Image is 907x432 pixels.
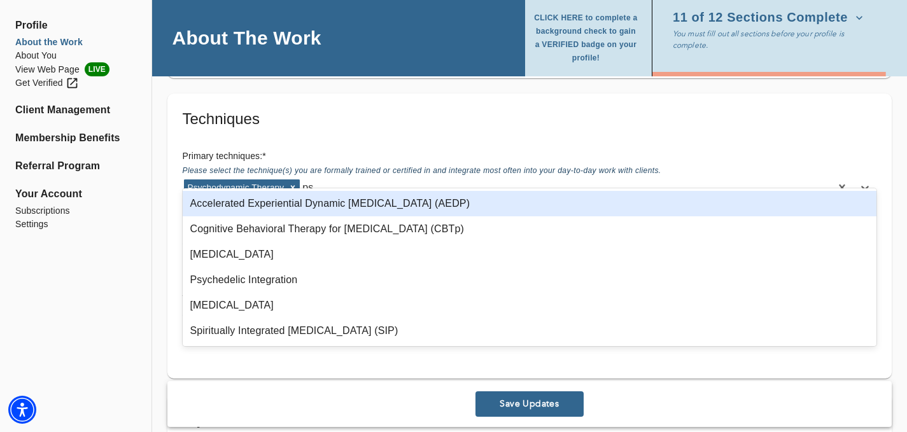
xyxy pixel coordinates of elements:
[475,391,584,417] button: Save Updates
[183,267,877,293] div: Psychedelic Integration
[15,204,136,218] a: Subscriptions
[15,49,136,62] a: About You
[673,28,871,51] p: You must fill out all sections before your profile is complete.
[183,150,876,164] h6: Primary techniques: *
[15,158,136,174] a: Referral Program
[15,76,136,90] a: Get Verified
[183,242,877,267] div: [MEDICAL_DATA]
[85,62,109,76] span: LIVE
[183,216,877,242] div: Cognitive Behavioral Therapy for [MEDICAL_DATA] (CBTp)
[183,191,877,216] div: Accelerated Experiential Dynamic [MEDICAL_DATA] (AEDP)
[533,11,639,65] span: CLICK HERE to complete a background check to gain a VERIFIED badge on your profile!
[172,26,321,50] h4: About The Work
[15,36,136,49] a: About the Work
[15,76,79,90] div: Get Verified
[673,8,868,28] button: 11 of 12 Sections Complete
[481,398,579,410] span: Save Updates
[15,62,136,76] a: View Web PageLIVE
[15,218,136,231] a: Settings
[183,166,661,178] span: Please select the technique(s) you are formally trained or certified in and integrate most often ...
[15,186,136,202] span: Your Account
[15,62,136,76] li: View Web Page
[183,109,876,129] h5: Techniques
[184,179,286,196] div: Psychodynamic Therapy
[15,102,136,118] a: Client Management
[183,293,877,318] div: [MEDICAL_DATA]
[8,396,36,424] div: Accessibility Menu
[533,8,644,69] button: CLICK HERE to complete a background check to gain a VERIFIED badge on your profile!
[15,130,136,146] a: Membership Benefits
[15,18,136,33] span: Profile
[673,11,863,24] span: 11 of 12 Sections Complete
[183,318,877,344] div: Spiritually Integrated [MEDICAL_DATA] (SIP)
